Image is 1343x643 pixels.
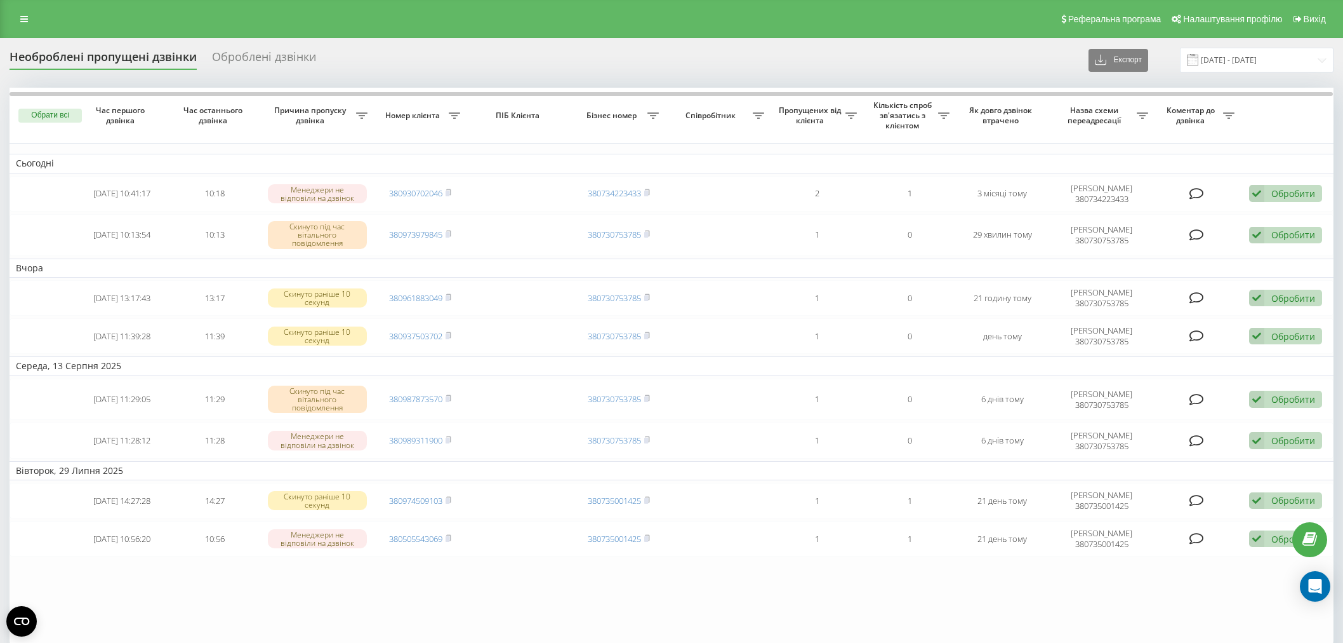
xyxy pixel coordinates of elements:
[268,491,367,510] div: Скинуто раніше 10 секунд
[588,435,641,446] a: 380730753785
[268,327,367,346] div: Скинуто раніше 10 секунд
[863,280,956,316] td: 0
[588,533,641,545] a: 380735001425
[380,111,449,121] span: Номер клієнта
[389,330,442,342] a: 380937503702
[389,187,442,199] a: 380930702046
[771,423,863,458] td: 1
[863,176,956,212] td: 1
[1049,423,1154,458] td: [PERSON_NAME] 380730753785
[1161,105,1223,125] span: Коментар до дзвінка
[389,533,442,545] a: 380505543069
[10,50,197,70] div: Необроблені пропущені дзвінки
[863,318,956,354] td: 0
[956,379,1049,421] td: 6 днів тому
[863,483,956,518] td: 1
[956,423,1049,458] td: 6 днів тому
[579,111,647,121] span: Бізнес номер
[10,461,1333,480] td: Вівторок, 29 Липня 2025
[588,393,641,405] a: 380730753785
[268,386,367,414] div: Скинуто під час вітального повідомлення
[956,214,1049,256] td: 29 хвилин тому
[1049,318,1154,354] td: [PERSON_NAME] 380730753785
[168,483,261,518] td: 14:27
[168,521,261,557] td: 10:56
[956,521,1049,557] td: 21 день тому
[212,50,316,70] div: Оброблені дзвінки
[863,214,956,256] td: 0
[168,280,261,316] td: 13:17
[76,483,168,518] td: [DATE] 14:27:28
[1049,483,1154,518] td: [PERSON_NAME] 380735001425
[1271,533,1315,545] div: Обробити
[268,184,367,203] div: Менеджери не відповіли на дзвінок
[1271,393,1315,405] div: Обробити
[771,280,863,316] td: 1
[1271,292,1315,304] div: Обробити
[1049,379,1154,421] td: [PERSON_NAME] 380730753785
[168,318,261,354] td: 11:39
[76,280,168,316] td: [DATE] 13:17:43
[268,529,367,548] div: Менеджери не відповіли на дзвінок
[956,318,1049,354] td: день тому
[76,176,168,212] td: [DATE] 10:41:17
[771,521,863,557] td: 1
[389,435,442,446] a: 380989311900
[76,521,168,557] td: [DATE] 10:56:20
[1271,435,1315,447] div: Обробити
[1300,571,1330,602] div: Open Intercom Messenger
[863,521,956,557] td: 1
[477,111,561,121] span: ПІБ Клієнта
[76,423,168,458] td: [DATE] 11:28:12
[1183,14,1282,24] span: Налаштування профілю
[18,109,82,123] button: Обрати всі
[10,356,1333,376] td: Середа, 13 Серпня 2025
[389,292,442,304] a: 380961883049
[1271,229,1315,241] div: Обробити
[777,105,845,125] span: Пропущених від клієнта
[1271,330,1315,342] div: Обробити
[267,105,355,125] span: Причина пропуску дзвінка
[771,214,863,256] td: 1
[771,379,863,421] td: 1
[1049,521,1154,557] td: [PERSON_NAME] 380735001425
[268,221,367,249] div: Скинуто під час вітального повідомлення
[671,111,753,121] span: Співробітник
[6,606,37,637] button: Open CMP widget
[956,176,1049,212] td: 3 місяці тому
[10,154,1333,173] td: Сьогодні
[1271,494,1315,506] div: Обробити
[10,259,1333,278] td: Вчора
[86,105,158,125] span: Час першого дзвінка
[863,379,956,421] td: 0
[179,105,251,125] span: Час останнього дзвінка
[168,176,261,212] td: 10:18
[1068,14,1161,24] span: Реферальна програма
[76,379,168,421] td: [DATE] 11:29:05
[1049,214,1154,256] td: [PERSON_NAME] 380730753785
[389,495,442,506] a: 380974509103
[588,330,641,342] a: 380730753785
[956,483,1049,518] td: 21 день тому
[870,100,938,130] span: Кількість спроб зв'язатись з клієнтом
[588,495,641,506] a: 380735001425
[771,318,863,354] td: 1
[1055,105,1137,125] span: Назва схеми переадресації
[168,379,261,421] td: 11:29
[588,229,641,240] a: 380730753785
[389,229,442,240] a: 380973979845
[1088,49,1148,72] button: Експорт
[967,105,1038,125] span: Як довго дзвінок втрачено
[863,423,956,458] td: 0
[1049,280,1154,316] td: [PERSON_NAME] 380730753785
[1049,176,1154,212] td: [PERSON_NAME] 380734223433
[389,393,442,405] a: 380987873570
[771,483,863,518] td: 1
[1271,187,1315,200] div: Обробити
[956,280,1049,316] td: 21 годину тому
[1304,14,1326,24] span: Вихід
[168,423,261,458] td: 11:28
[76,214,168,256] td: [DATE] 10:13:54
[268,431,367,450] div: Менеджери не відповіли на дзвінок
[588,292,641,304] a: 380730753785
